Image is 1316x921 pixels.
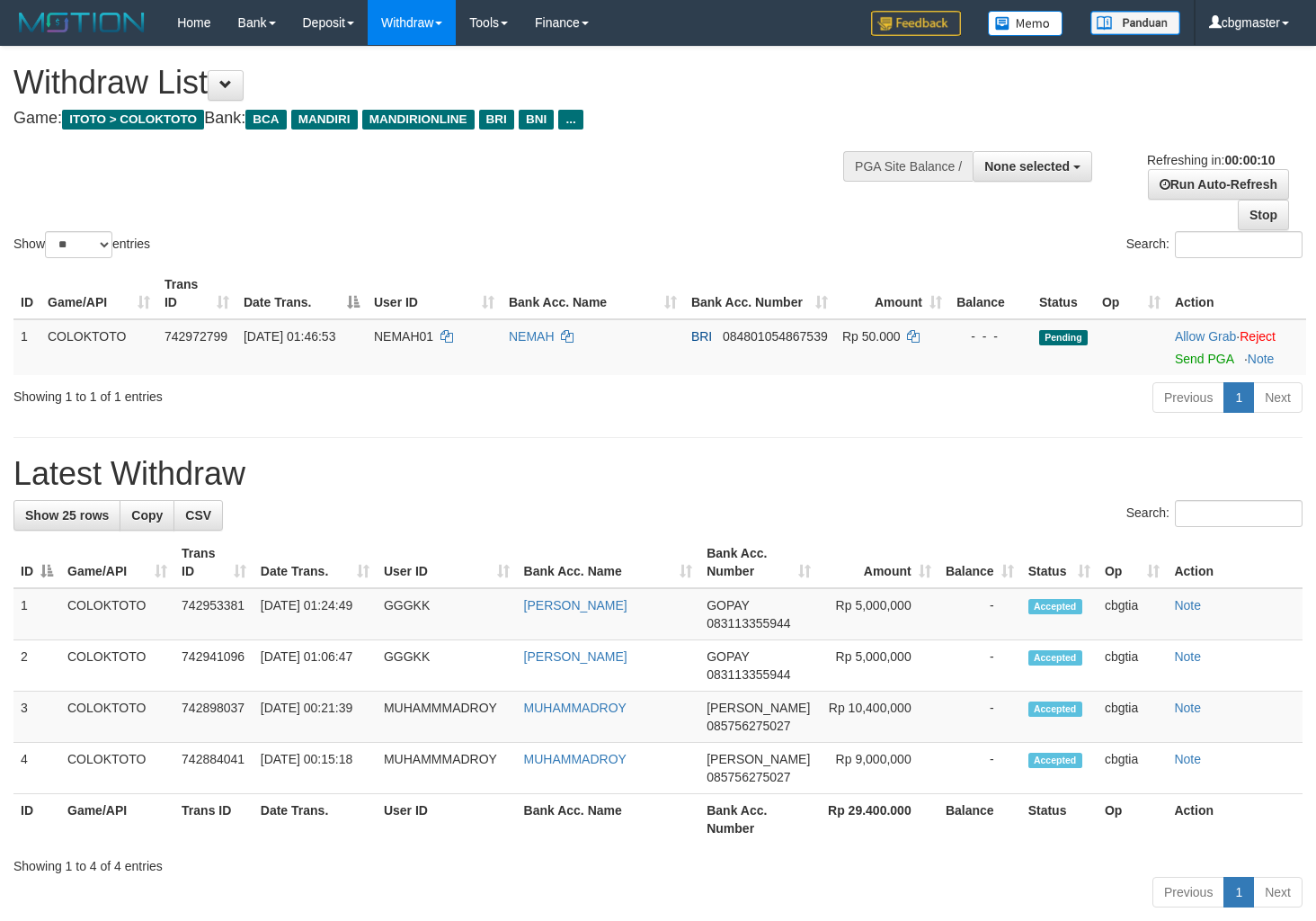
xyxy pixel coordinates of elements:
a: Allow Grab [1175,329,1236,344]
td: · [1168,319,1306,375]
span: Accepted [1028,702,1082,717]
th: User ID: activate to sort column ascending [377,537,517,588]
td: COLOKTOTO [60,743,174,794]
span: ITOTO > COLOKTOTO [62,110,204,130]
a: Reject [1240,329,1276,344]
td: 742953381 [174,588,253,640]
a: Send PGA [1175,352,1233,366]
td: 742884041 [174,743,253,794]
th: Bank Acc. Name [517,794,700,845]
td: COLOKTOTO [60,588,174,640]
th: Bank Acc. Number: activate to sort column ascending [699,537,818,588]
span: [DATE] 01:46:53 [244,329,335,344]
th: Balance [949,268,1032,319]
a: NEMAH [509,329,555,344]
th: ID [13,268,40,319]
span: BNI [519,110,554,130]
span: Copy 083113355944 to clipboard [707,616,790,630]
span: MANDIRIONLINE [362,110,475,130]
select: Showentries [45,231,112,258]
th: Game/API: activate to sort column ascending [60,537,174,588]
a: 1 [1223,877,1254,908]
th: Status [1021,794,1098,845]
a: Note [1174,752,1201,766]
h1: Latest Withdraw [13,456,1303,492]
td: GGGKK [377,588,517,640]
td: Rp 5,000,000 [818,588,938,640]
h4: Game: Bank: [13,110,859,128]
span: Show 25 rows [25,508,109,523]
th: Balance [938,794,1021,845]
span: · [1175,329,1240,344]
span: Copy 085756275027 to clipboard [707,770,790,784]
th: Action [1168,268,1306,319]
th: Status: activate to sort column ascending [1021,537,1098,588]
td: - [938,692,1021,743]
span: Rp 50.000 [842,329,901,344]
th: Trans ID: activate to sort column ascending [174,537,253,588]
th: ID: activate to sort column descending [13,537,60,588]
th: ID [13,794,60,845]
th: Bank Acc. Name: activate to sort column ascending [517,537,700,588]
td: 2 [13,640,60,692]
label: Search: [1126,500,1303,527]
a: [PERSON_NAME] [524,649,627,664]
td: COLOKTOTO [60,692,174,743]
div: Showing 1 to 4 of 4 entries [13,850,1303,875]
img: MOTION_logo.png [13,9,150,36]
span: BCA [245,110,286,130]
th: Action [1167,537,1303,588]
td: [DATE] 00:15:18 [253,743,377,794]
img: panduan.png [1090,11,1180,35]
td: 742898037 [174,692,253,743]
th: Op [1098,794,1168,845]
span: BRI [479,110,514,130]
span: None selected [984,159,1070,174]
span: Accepted [1028,599,1082,614]
span: GOPAY [707,598,749,613]
th: User ID [377,794,517,845]
span: Refreshing in: [1147,153,1275,167]
img: Button%20Memo.svg [988,11,1063,36]
th: Date Trans.: activate to sort column ascending [253,537,377,588]
span: [PERSON_NAME] [707,752,810,766]
th: Status [1032,268,1095,319]
h1: Withdraw List [13,65,859,101]
td: - [938,588,1021,640]
span: ... [558,110,582,130]
td: - [938,743,1021,794]
td: 1 [13,588,60,640]
div: PGA Site Balance / [843,151,973,182]
td: 742941096 [174,640,253,692]
span: 742972799 [164,329,227,344]
td: COLOKTOTO [60,640,174,692]
span: Copy [131,508,163,523]
th: Bank Acc. Number: activate to sort column ascending [684,268,835,319]
th: Amount: activate to sort column ascending [818,537,938,588]
input: Search: [1175,500,1303,527]
td: 1 [13,319,40,375]
a: MUHAMMADROY [524,701,627,715]
div: - - - [956,327,1025,345]
td: cbgtia [1098,692,1168,743]
th: User ID: activate to sort column ascending [367,268,502,319]
label: Search: [1126,231,1303,258]
span: NEMAH01 [374,329,433,344]
th: Op: activate to sort column ascending [1098,537,1168,588]
th: Amount: activate to sort column ascending [835,268,949,319]
span: Copy 083113355944 to clipboard [707,667,790,682]
div: Showing 1 to 1 of 1 entries [13,380,535,406]
span: CSV [185,508,211,523]
td: MUHAMMMADROY [377,743,517,794]
td: cbgtia [1098,640,1168,692]
a: Note [1174,598,1201,613]
strong: 00:00:10 [1224,153,1275,167]
a: Note [1248,352,1275,366]
a: Previous [1152,877,1224,908]
a: 1 [1223,382,1254,413]
a: Previous [1152,382,1224,413]
th: Op: activate to sort column ascending [1095,268,1168,319]
span: Accepted [1028,650,1082,666]
td: Rp 10,400,000 [818,692,938,743]
td: 4 [13,743,60,794]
